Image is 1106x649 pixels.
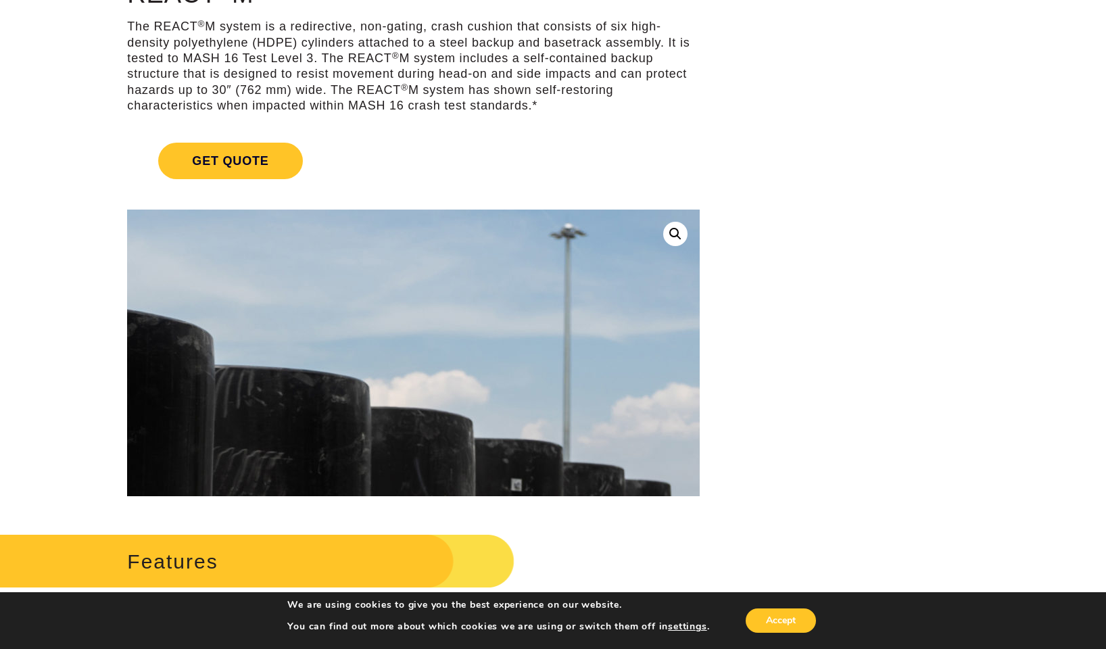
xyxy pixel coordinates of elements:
[746,608,816,633] button: Accept
[287,621,709,633] p: You can find out more about which cookies we are using or switch them off in .
[198,19,206,29] sup: ®
[127,126,699,195] a: Get Quote
[127,19,699,114] p: The REACT M system is a redirective, non-gating, crash cushion that consists of six high-density ...
[158,143,302,179] span: Get Quote
[392,51,400,61] sup: ®
[287,599,709,611] p: We are using cookies to give you the best experience on our website.
[668,621,706,633] button: settings
[663,222,688,246] a: 🔍
[401,82,408,93] sup: ®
